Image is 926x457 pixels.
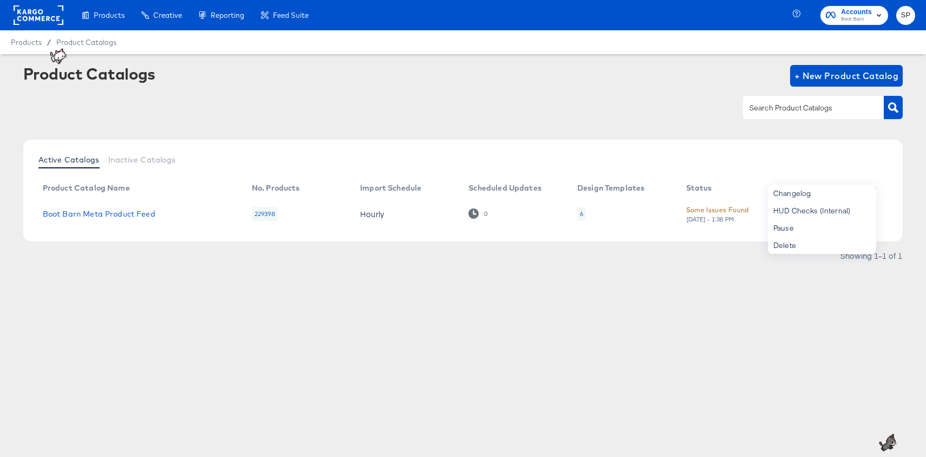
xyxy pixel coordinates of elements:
[94,11,125,19] span: Products
[686,204,749,223] button: Some Issues Found[DATE] - 1:38 PM
[484,210,488,218] div: 0
[153,11,182,19] span: Creative
[351,197,460,231] td: Hourly
[23,65,155,82] div: Product Catalogs
[686,204,749,216] div: Some Issues Found
[849,180,890,197] th: More
[841,6,872,18] span: Accounts
[577,184,644,192] div: Design Templates
[580,210,583,218] div: 6
[873,430,901,457] img: bjWACyElWyPMcyoBVFlYO7cFaB1oHbgAyFWqIQz5p+oAAAAASUVORK5CYII=
[768,219,876,237] div: Pause
[11,38,42,47] span: Products
[768,202,876,219] div: HUD Checks (Internal)
[42,38,56,47] span: /
[252,184,300,192] div: No. Products
[840,252,903,259] div: Showing 1–1 of 1
[577,207,586,221] div: 6
[896,6,915,25] button: SP
[273,11,309,19] span: Feed Suite
[686,216,735,223] div: [DATE] - 1:38 PM
[360,184,421,192] div: Import Schedule
[790,65,903,87] button: + New Product Catalog
[901,9,911,22] span: SP
[468,184,542,192] div: Scheduled Updates
[768,237,876,254] div: Delete
[841,15,872,24] span: Boot Barn
[252,207,278,221] div: 229398
[56,38,116,47] a: Product Catalogs
[794,68,899,83] span: + New Product Catalog
[43,210,155,218] a: Boot Barn Meta Product Feed
[43,184,130,192] div: Product Catalog Name
[44,44,71,71] img: 1wTAi0W6wkBww7J4SmgTALsgrS0hWn8FGcQMoNld7ohW+809MLd4Wv+ALI6gtv2WPl8VwVLR5inYQmjqO7oD3YHuwA+cmbQhU...
[747,102,863,114] input: Search Product Catalogs
[768,185,876,202] div: Changelog
[677,180,787,197] th: Status
[820,6,888,25] button: AccountsBoot Barn
[38,155,100,164] span: Active Catalogs
[211,11,244,19] span: Reporting
[468,208,487,219] div: 0
[108,155,176,164] span: Inactive Catalogs
[787,180,849,197] th: Action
